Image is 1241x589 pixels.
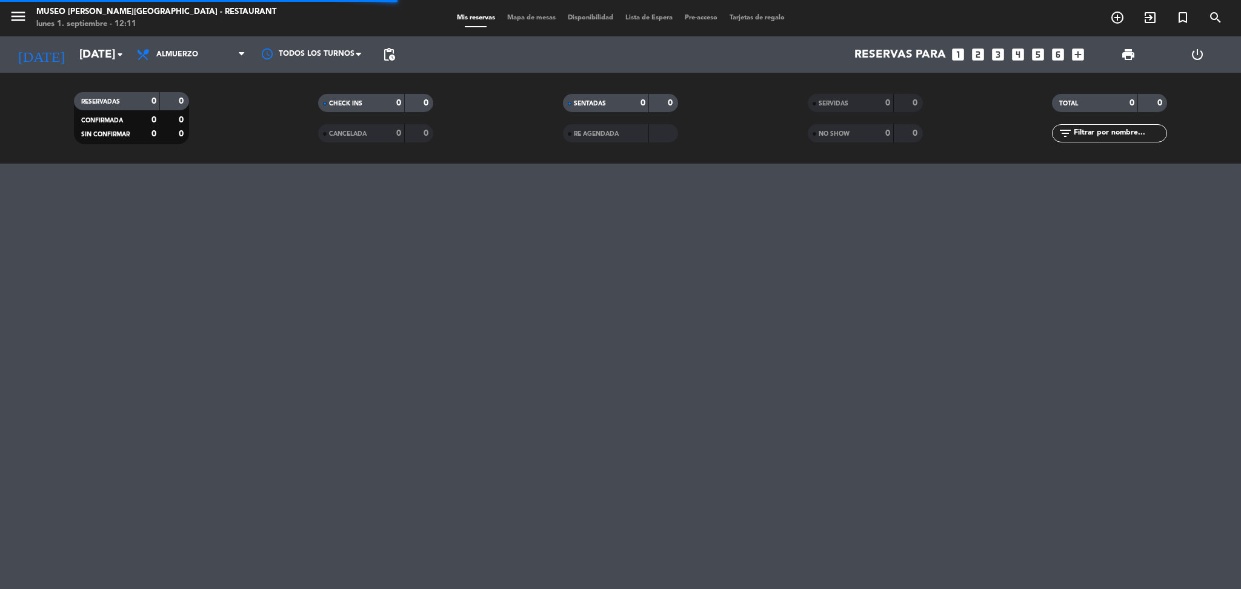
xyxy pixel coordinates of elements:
[724,15,791,21] span: Tarjetas de regalo
[1030,47,1046,62] i: looks_5
[1110,10,1125,25] i: add_circle_outline
[885,99,890,107] strong: 0
[1157,99,1165,107] strong: 0
[451,15,501,21] span: Mis reservas
[990,47,1006,62] i: looks_3
[81,131,130,138] span: SIN CONFIRMAR
[9,41,73,68] i: [DATE]
[396,129,401,138] strong: 0
[1190,47,1205,62] i: power_settings_new
[424,99,431,107] strong: 0
[854,48,946,61] span: Reservas para
[329,131,367,137] span: CANCELADA
[9,7,27,25] i: menu
[179,116,186,124] strong: 0
[913,129,920,138] strong: 0
[913,99,920,107] strong: 0
[501,15,562,21] span: Mapa de mesas
[382,47,396,62] span: pending_actions
[1143,10,1157,25] i: exit_to_app
[1121,47,1136,62] span: print
[950,47,966,62] i: looks_one
[396,99,401,107] strong: 0
[36,18,276,30] div: lunes 1. septiembre - 12:11
[1059,101,1078,107] span: TOTAL
[1073,127,1166,140] input: Filtrar por nombre...
[574,131,619,137] span: RE AGENDADA
[1208,10,1223,25] i: search
[151,116,156,124] strong: 0
[1130,99,1134,107] strong: 0
[81,118,123,124] span: CONFIRMADA
[819,131,850,137] span: NO SHOW
[1176,10,1190,25] i: turned_in_not
[640,99,645,107] strong: 0
[424,129,431,138] strong: 0
[679,15,724,21] span: Pre-acceso
[151,97,156,105] strong: 0
[562,15,619,21] span: Disponibilidad
[619,15,679,21] span: Lista de Espera
[1050,47,1066,62] i: looks_6
[574,101,606,107] span: SENTADAS
[1010,47,1026,62] i: looks_4
[36,6,276,18] div: Museo [PERSON_NAME][GEOGRAPHIC_DATA] - Restaurant
[179,97,186,105] strong: 0
[151,130,156,138] strong: 0
[329,101,362,107] span: CHECK INS
[9,7,27,30] button: menu
[668,99,675,107] strong: 0
[113,47,127,62] i: arrow_drop_down
[81,99,120,105] span: RESERVADAS
[179,130,186,138] strong: 0
[819,101,848,107] span: SERVIDAS
[1058,126,1073,141] i: filter_list
[1070,47,1086,62] i: add_box
[970,47,986,62] i: looks_two
[885,129,890,138] strong: 0
[156,50,198,59] span: Almuerzo
[1163,36,1232,73] div: LOG OUT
